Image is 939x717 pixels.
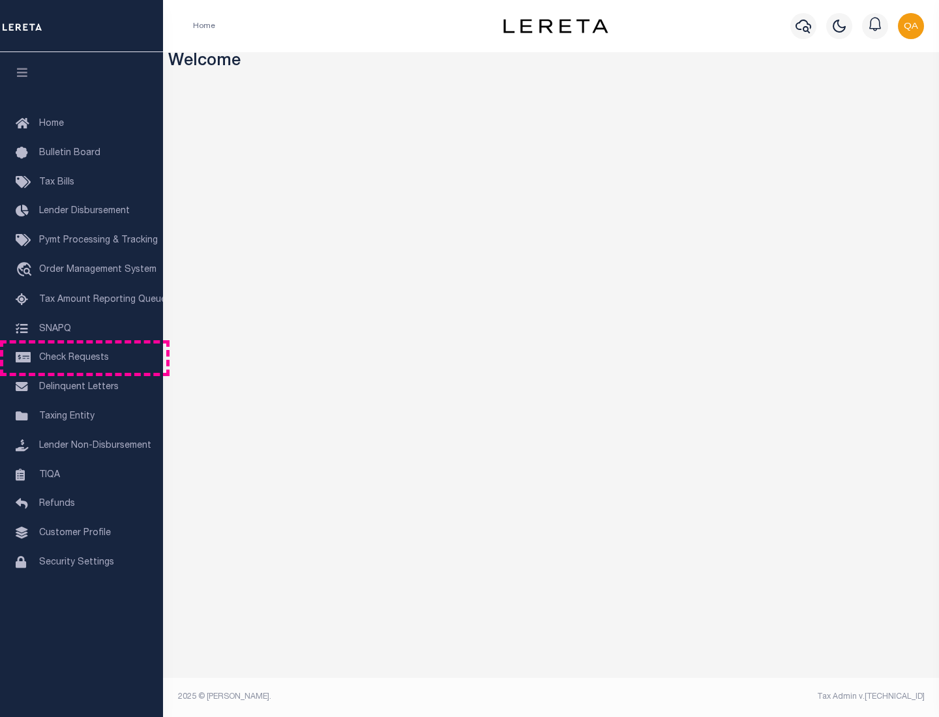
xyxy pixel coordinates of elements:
[561,691,925,703] div: Tax Admin v.[TECHNICAL_ID]
[39,265,156,274] span: Order Management System
[39,178,74,187] span: Tax Bills
[39,383,119,392] span: Delinquent Letters
[16,262,37,279] i: travel_explore
[503,19,608,33] img: logo-dark.svg
[193,20,215,32] li: Home
[39,441,151,450] span: Lender Non-Disbursement
[39,119,64,128] span: Home
[168,52,934,72] h3: Welcome
[39,236,158,245] span: Pymt Processing & Tracking
[39,412,95,421] span: Taxing Entity
[39,353,109,362] span: Check Requests
[39,207,130,216] span: Lender Disbursement
[39,295,166,304] span: Tax Amount Reporting Queue
[898,13,924,39] img: svg+xml;base64,PHN2ZyB4bWxucz0iaHR0cDovL3d3dy53My5vcmcvMjAwMC9zdmciIHBvaW50ZXItZXZlbnRzPSJub25lIi...
[39,470,60,479] span: TIQA
[168,691,552,703] div: 2025 © [PERSON_NAME].
[39,149,100,158] span: Bulletin Board
[39,499,75,508] span: Refunds
[39,529,111,538] span: Customer Profile
[39,324,71,333] span: SNAPQ
[39,558,114,567] span: Security Settings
